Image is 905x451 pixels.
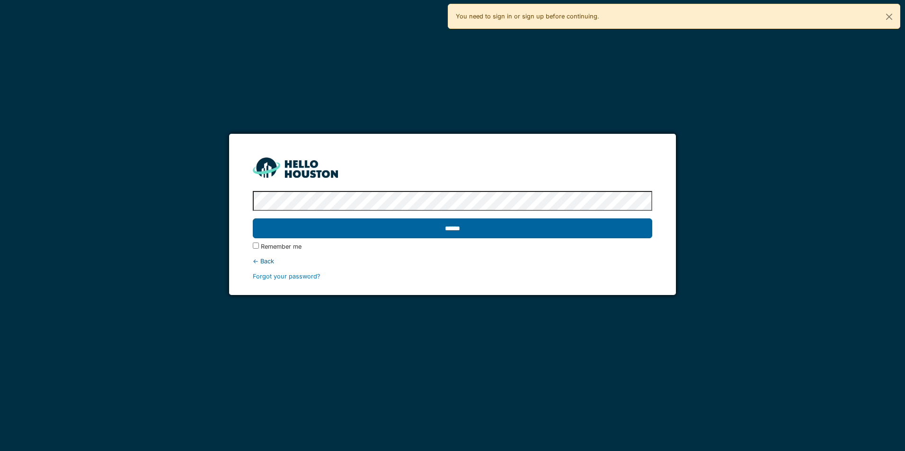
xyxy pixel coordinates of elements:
img: HH_line-BYnF2_Hg.png [253,157,338,178]
a: Forgot your password? [253,273,320,280]
div: ← Back [253,257,652,266]
button: Close [878,4,900,29]
div: You need to sign in or sign up before continuing. [448,4,900,29]
label: Remember me [261,242,302,251]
